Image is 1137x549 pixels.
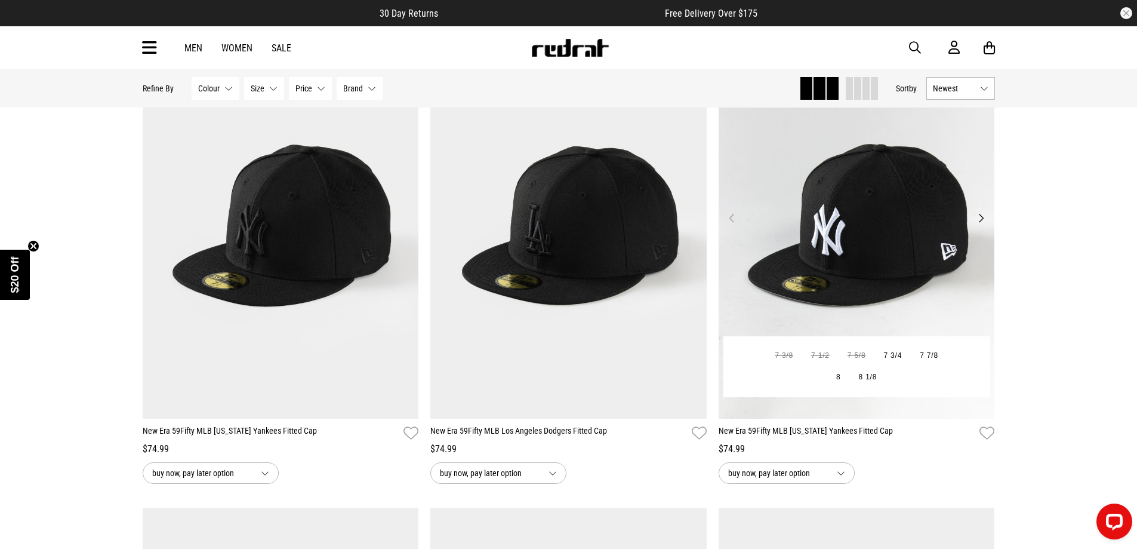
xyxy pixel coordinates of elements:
button: Sortby [896,81,917,96]
span: Price [295,84,312,93]
span: $20 Off [9,256,21,293]
span: Colour [198,84,220,93]
div: $74.99 [143,442,419,456]
button: Newest [926,77,995,100]
button: 7 3/4 [874,345,911,367]
span: Free Delivery Over $175 [665,8,757,19]
p: Refine By [143,84,174,93]
img: New Era 59fifty Mlb New York Yankees Fitted Cap in Black [719,32,995,419]
button: 7 1/2 [802,345,839,367]
span: buy now, pay later option [440,466,539,480]
button: Size [244,77,284,100]
button: Brand [337,77,383,100]
div: $74.99 [430,442,707,456]
button: 7 5/8 [839,345,875,367]
a: Women [221,42,252,54]
span: by [909,84,917,93]
span: Brand [343,84,363,93]
button: 7 7/8 [911,345,947,367]
iframe: LiveChat chat widget [1087,499,1137,549]
button: Previous [725,211,739,225]
a: Men [184,42,202,54]
a: New Era 59Fifty MLB [US_STATE] Yankees Fitted Cap [143,425,399,442]
span: Newest [933,84,975,93]
button: Price [289,77,332,100]
span: Size [251,84,264,93]
img: New Era 59fifty Mlb Los Angeles Dodgers Fitted Cap in Black [430,32,707,419]
button: buy now, pay later option [430,462,566,484]
iframe: Customer reviews powered by Trustpilot [462,7,641,19]
img: New Era 59fifty Mlb New York Yankees Fitted Cap in Black [143,32,419,419]
button: Colour [192,77,239,100]
button: Close teaser [27,240,39,252]
span: buy now, pay later option [152,466,251,480]
span: buy now, pay later option [728,466,827,480]
button: buy now, pay later option [143,462,279,484]
button: 8 [827,367,849,388]
img: Redrat logo [531,39,609,57]
button: 8 1/8 [850,367,886,388]
button: buy now, pay later option [719,462,855,484]
div: $74.99 [719,442,995,456]
a: New Era 59Fifty MLB [US_STATE] Yankees Fitted Cap [719,425,975,442]
a: New Era 59Fifty MLB Los Angeles Dodgers Fitted Cap [430,425,687,442]
button: Next [973,211,988,225]
button: 7 3/8 [766,345,802,367]
a: Sale [272,42,291,54]
span: 30 Day Returns [380,8,438,19]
